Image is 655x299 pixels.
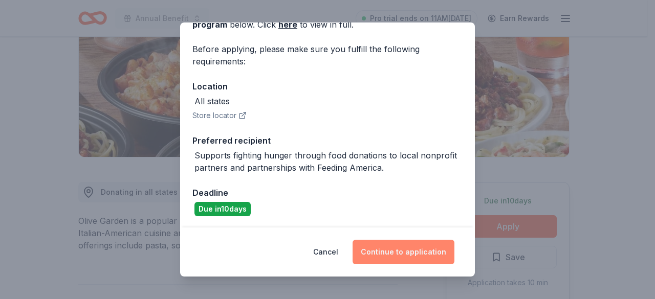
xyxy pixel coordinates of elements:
div: Supports fighting hunger through food donations to local nonprofit partners and partnerships with... [194,149,463,174]
div: Deadline [192,186,463,199]
div: Preferred recipient [192,134,463,147]
div: All states [194,95,230,107]
div: Before applying, please make sure you fulfill the following requirements: [192,43,463,67]
div: Location [192,80,463,93]
button: Store locator [192,109,247,122]
button: Cancel [313,240,338,264]
a: here [278,18,297,31]
div: Due in 10 days [194,202,251,216]
button: Continue to application [353,240,454,264]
